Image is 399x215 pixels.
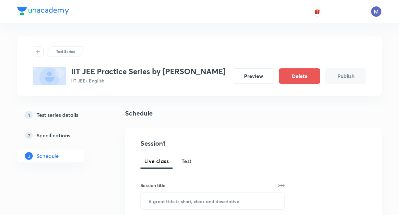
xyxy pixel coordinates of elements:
span: Live class [144,157,169,165]
h5: Test series details [37,111,78,119]
input: A great title is short, clear and descriptive [141,193,284,209]
h6: Session title [140,182,166,189]
button: avatar [312,6,322,17]
h4: Schedule [125,108,153,118]
img: fallback-thumbnail.png [33,67,66,85]
p: 1 [25,111,33,119]
h4: Session 1 [140,139,258,148]
span: Test [182,157,192,165]
img: Company Logo [17,7,69,15]
p: Test Series [56,48,75,54]
h5: Specifications [37,132,70,139]
button: Publish [325,68,366,84]
h3: IIT JEE Practice Series by [PERSON_NAME] [71,67,225,76]
a: Company Logo [17,7,69,16]
p: IIT JEE • English [71,77,225,84]
img: Mangilal Choudhary [371,6,382,17]
button: Preview [233,68,274,84]
a: 1Test series details [17,108,105,121]
img: avatar [314,9,320,14]
p: 0/99 [278,184,285,187]
h5: Schedule [37,152,59,160]
p: 3 [25,152,33,160]
p: 2 [25,132,33,139]
a: 2Specifications [17,129,105,142]
button: Delete [279,68,320,84]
